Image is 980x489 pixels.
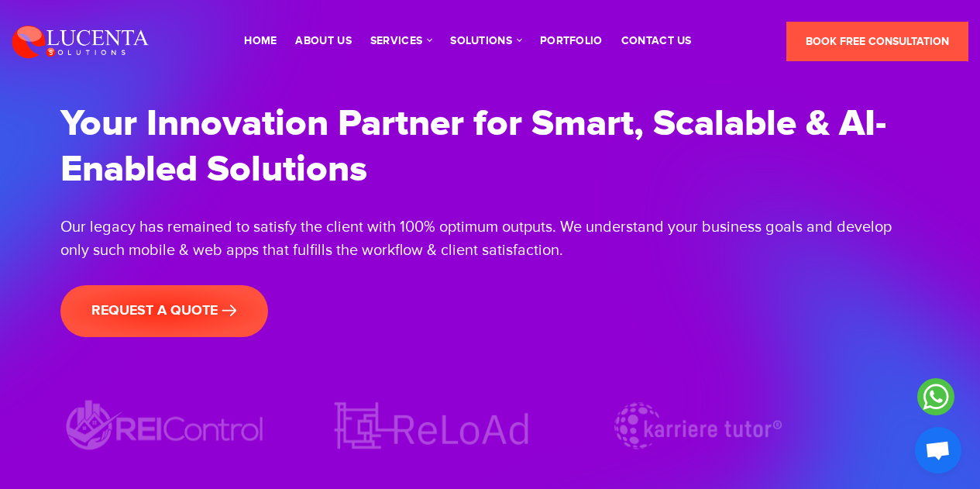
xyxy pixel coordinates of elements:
[295,36,351,46] a: About Us
[621,36,692,46] a: contact us
[60,101,920,192] h1: Your Innovation Partner for Smart, Scalable & AI-Enabled Solutions
[60,395,270,456] img: REIControl
[222,305,237,317] img: banner-arrow.png
[327,395,536,456] img: ReLoAd
[60,285,268,337] a: request a quote
[450,36,521,46] a: solutions
[60,215,920,262] div: Our legacy has remained to satisfy the client with 100% optimum outputs. We understand your busin...
[593,395,803,456] img: Karriere tutor
[91,302,237,319] span: request a quote
[244,36,277,46] a: Home
[12,23,150,59] img: Lucenta Solutions
[786,22,968,61] a: Book Free Consultation
[915,427,961,474] a: Open chat
[540,36,603,46] a: portfolio
[370,36,432,46] a: services
[806,35,949,48] span: Book Free Consultation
